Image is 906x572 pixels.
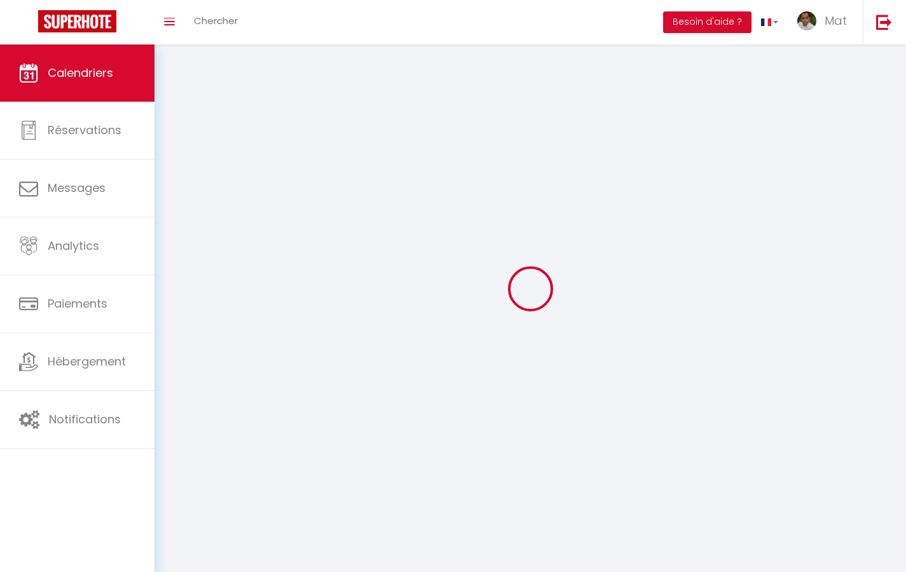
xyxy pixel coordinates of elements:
span: Messages [48,180,106,196]
span: Mat [825,13,847,29]
span: Analytics [48,238,99,254]
span: Réservations [48,122,121,138]
img: Super Booking [38,10,116,32]
span: Notifications [49,411,121,427]
span: Chercher [194,14,238,27]
span: Calendriers [48,65,113,81]
img: ... [797,11,816,31]
span: Hébergement [48,353,126,369]
button: Besoin d'aide ? [663,11,752,33]
button: Ouvrir le widget de chat LiveChat [10,5,48,43]
span: Paiements [48,296,107,311]
img: logout [876,14,892,30]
